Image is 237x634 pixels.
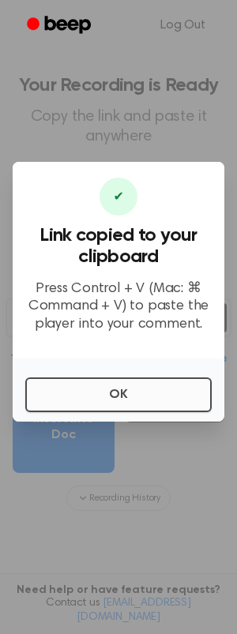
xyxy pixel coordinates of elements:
[25,377,212,412] button: OK
[100,178,137,216] div: ✔
[16,10,105,41] a: Beep
[25,225,212,268] h3: Link copied to your clipboard
[25,280,212,334] p: Press Control + V (Mac: ⌘ Command + V) to paste the player into your comment.
[145,6,221,44] a: Log Out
